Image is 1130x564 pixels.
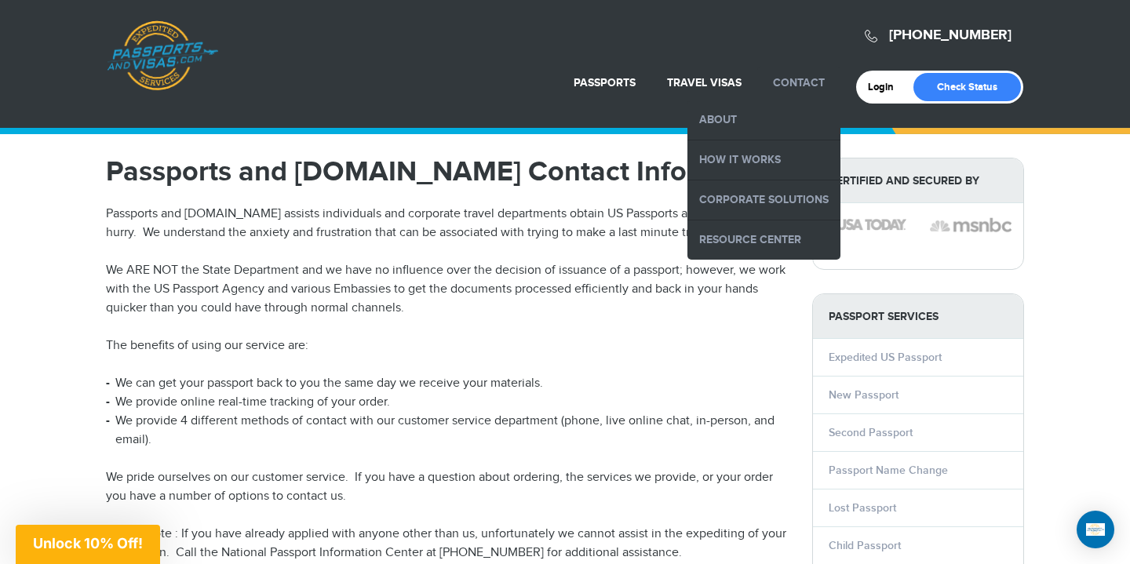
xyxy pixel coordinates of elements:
[829,539,901,552] a: Child Passport
[829,351,942,364] a: Expedited US Passport
[106,525,789,562] p: Please Note : If you have already applied with anyone other than us, unfortunately we cannot assi...
[33,535,143,551] span: Unlock 10% Off!
[106,412,789,449] li: We provide 4 different methods of contact with our customer service department (phone, live onlin...
[930,216,1012,235] img: image description
[687,140,840,180] a: How it Works
[829,464,948,477] a: Passport Name Change
[106,205,789,242] p: Passports and [DOMAIN_NAME] assists individuals and corporate travel departments obtain US Passpo...
[106,337,789,355] p: The benefits of using our service are:
[106,158,789,186] h1: Passports and [DOMAIN_NAME] Contact Information
[16,525,160,564] div: Unlock 10% Off!
[1077,511,1114,548] div: Open Intercom Messenger
[825,219,906,230] img: image description
[106,393,789,412] li: We provide online real-time tracking of your order.
[106,374,789,393] li: We can get your passport back to you the same day we receive your materials.
[687,180,840,220] a: Corporate Solutions
[829,426,913,439] a: Second Passport
[868,81,905,93] a: Login
[813,294,1023,339] strong: PASSPORT SERVICES
[829,388,899,402] a: New Passport
[773,76,825,89] a: Contact
[889,27,1012,44] a: [PHONE_NUMBER]
[813,158,1023,203] strong: Certified and Secured by
[106,468,789,506] p: We pride ourselves on our customer service. If you have a question about ordering, the services w...
[829,501,896,515] a: Lost Passport
[687,220,840,260] a: Resource Center
[106,261,789,318] p: We ARE NOT the State Department and we have no influence over the decision of issuance of a passp...
[667,76,742,89] a: Travel Visas
[574,76,636,89] a: Passports
[107,20,218,91] a: Passports & [DOMAIN_NAME]
[687,100,840,140] a: About
[913,73,1021,101] a: Check Status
